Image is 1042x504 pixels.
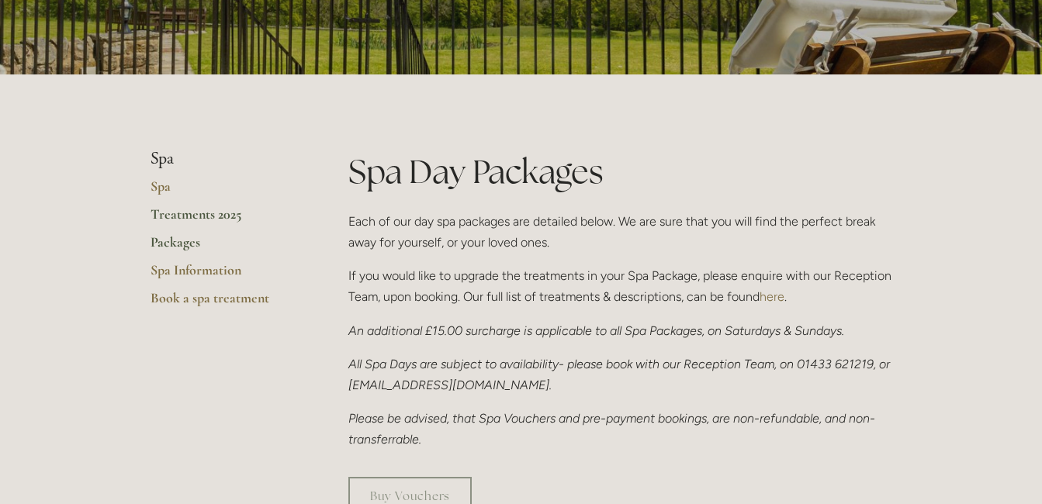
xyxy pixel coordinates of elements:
em: All Spa Days are subject to availability- please book with our Reception Team, on 01433 621219, o... [348,357,893,392]
p: If you would like to upgrade the treatments in your Spa Package, please enquire with our Receptio... [348,265,892,307]
a: Spa Information [151,261,299,289]
a: here [760,289,784,304]
a: Treatments 2025 [151,205,299,233]
em: An additional £15.00 surcharge is applicable to all Spa Packages, on Saturdays & Sundays. [348,323,844,338]
h1: Spa Day Packages [348,149,892,195]
a: Book a spa treatment [151,289,299,317]
em: Please be advised, that Spa Vouchers and pre-payment bookings, are non-refundable, and non-transf... [348,411,875,447]
a: Packages [151,233,299,261]
p: Each of our day spa packages are detailed below. We are sure that you will find the perfect break... [348,211,892,253]
a: Spa [151,178,299,205]
li: Spa [151,149,299,169]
